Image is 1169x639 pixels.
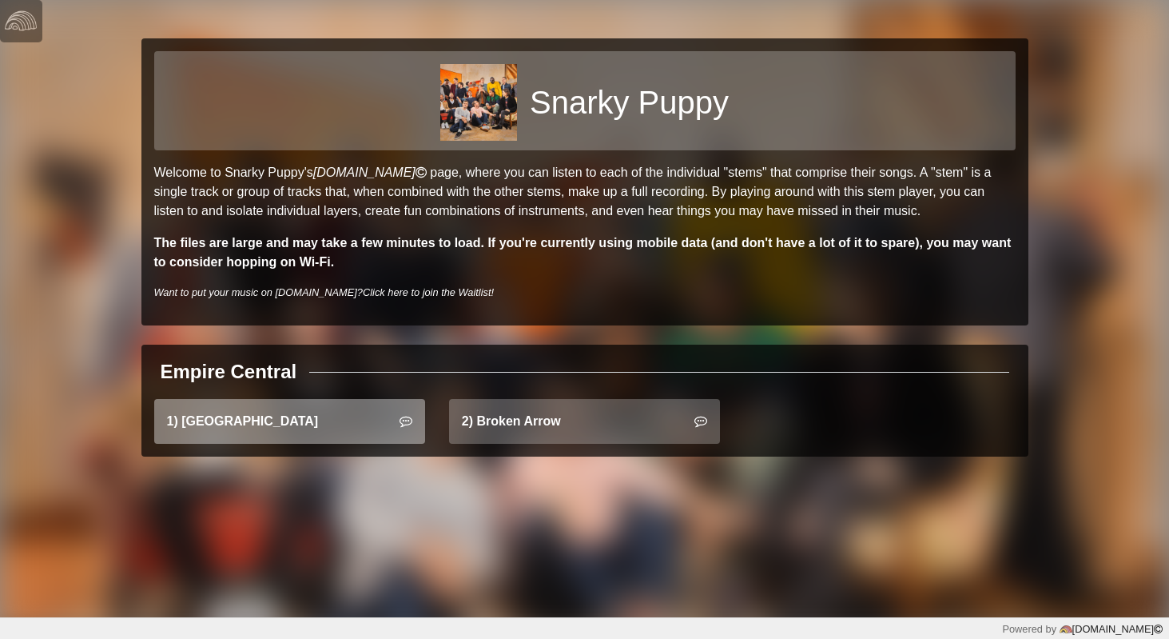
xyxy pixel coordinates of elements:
[363,286,494,298] a: Click here to join the Waitlist!
[440,64,517,141] img: b0ce2f957c79ba83289fe34b867a9dd4feee80d7bacaab490a73b75327e063d4.jpg
[1056,623,1163,635] a: [DOMAIN_NAME]
[530,83,729,122] h1: Snarky Puppy
[449,399,720,444] a: 2) Broken Arrow
[5,5,37,37] img: logo-white-4c48a5e4bebecaebe01ca5a9d34031cfd3d4ef9ae749242e8c4bf12ef99f53e8.png
[154,286,495,298] i: Want to put your music on [DOMAIN_NAME]?
[154,399,425,444] a: 1) [GEOGRAPHIC_DATA]
[313,166,430,179] a: [DOMAIN_NAME]
[154,163,1016,221] p: Welcome to Snarky Puppy's page, where you can listen to each of the individual "stems" that compr...
[1060,623,1072,636] img: logo-color-e1b8fa5219d03fcd66317c3d3cfaab08a3c62fe3c3b9b34d55d8365b78b1766b.png
[1002,621,1163,637] div: Powered by
[161,357,297,386] div: Empire Central
[154,236,1012,269] strong: The files are large and may take a few minutes to load. If you're currently using mobile data (an...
